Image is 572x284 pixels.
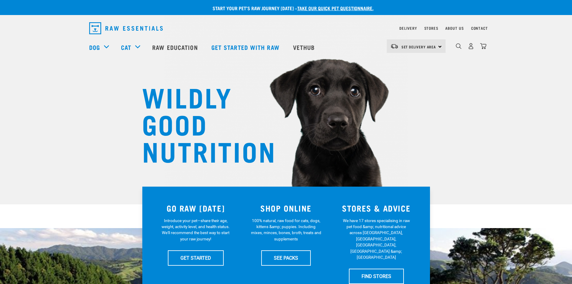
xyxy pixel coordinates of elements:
[89,43,100,52] a: Dog
[244,203,328,213] h3: SHOP ONLINE
[287,35,322,59] a: Vethub
[121,43,131,52] a: Cat
[146,35,205,59] a: Raw Education
[399,27,417,29] a: Delivery
[84,20,488,37] nav: dropdown navigation
[205,35,287,59] a: Get started with Raw
[168,250,224,265] a: GET STARTED
[480,43,486,49] img: home-icon@2x.png
[160,218,231,242] p: Introduce your pet—share their age, weight, activity level, and health status. We'll recommend th...
[89,22,163,34] img: Raw Essentials Logo
[468,43,474,49] img: user.png
[456,43,462,49] img: home-icon-1@2x.png
[390,44,398,49] img: van-moving.png
[154,203,238,213] h3: GO RAW [DATE]
[261,250,311,265] a: SEE PACKS
[341,218,412,261] p: We have 17 stores specialising in raw pet food &amp; nutritional advice across [GEOGRAPHIC_DATA],...
[251,218,321,242] p: 100% natural, raw food for cats, dogs, kittens &amp; puppies. Including mixes, minces, bones, bro...
[445,27,464,29] a: About Us
[424,27,438,29] a: Stores
[401,46,436,48] span: Set Delivery Area
[349,269,404,284] a: FIND STORES
[335,203,418,213] h3: STORES & ADVICE
[142,83,262,164] h1: WILDLY GOOD NUTRITION
[297,7,374,9] a: take our quick pet questionnaire.
[471,27,488,29] a: Contact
